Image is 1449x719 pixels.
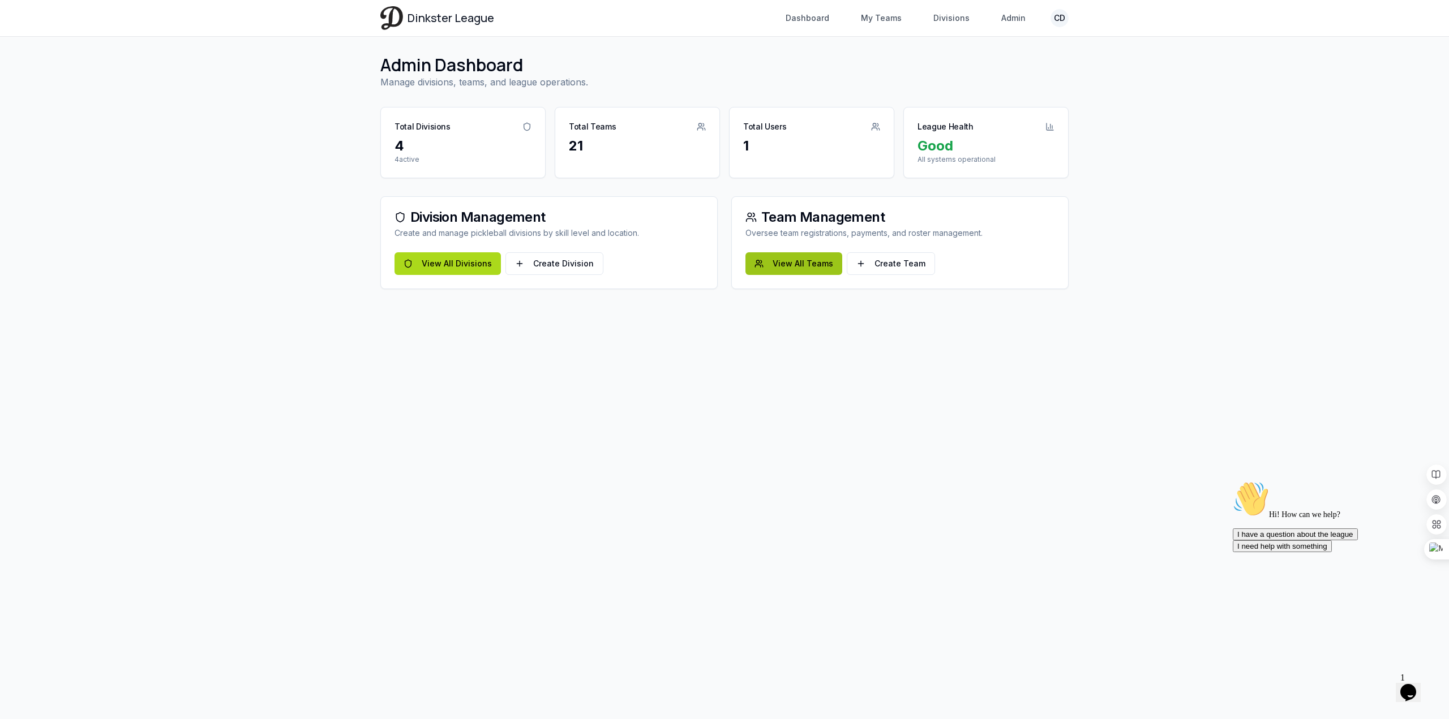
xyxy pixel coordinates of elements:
a: View All Divisions [395,252,501,275]
h1: Admin Dashboard [380,55,1069,75]
div: Total Divisions [395,121,451,132]
a: Dashboard [779,8,836,28]
p: 4 active [395,155,531,164]
div: Total Teams [569,121,616,132]
div: 21 [569,137,706,155]
div: Create and manage pickleball divisions by skill level and location. [395,227,704,239]
div: 1 [743,137,880,155]
div: League Health [918,121,973,132]
button: I need help with something [5,64,104,76]
p: Manage divisions, teams, and league operations. [380,75,1069,89]
p: All systems operational [918,155,1054,164]
a: Create Division [505,252,603,275]
div: 4 [395,137,531,155]
span: Dinkster League [408,10,494,26]
img: Dinkster [380,6,403,29]
a: Create Team [847,252,935,275]
span: Hi! How can we help? [5,34,112,42]
div: 👋Hi! How can we help?I have a question about the leagueI need help with something [5,5,208,76]
button: CD [1051,9,1069,27]
button: I have a question about the league [5,52,130,64]
img: :wave: [5,5,41,41]
a: My Teams [854,8,908,28]
div: Total Users [743,121,786,132]
a: View All Teams [745,252,842,275]
iframe: chat widget [1396,668,1432,702]
div: Oversee team registrations, payments, and roster management. [745,227,1054,239]
a: Admin [994,8,1032,28]
div: Team Management [745,210,1054,224]
div: Division Management [395,210,704,224]
a: Divisions [927,8,976,28]
a: Dinkster League [380,6,494,29]
iframe: chat widget [1228,476,1432,662]
div: Good [918,137,1054,155]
